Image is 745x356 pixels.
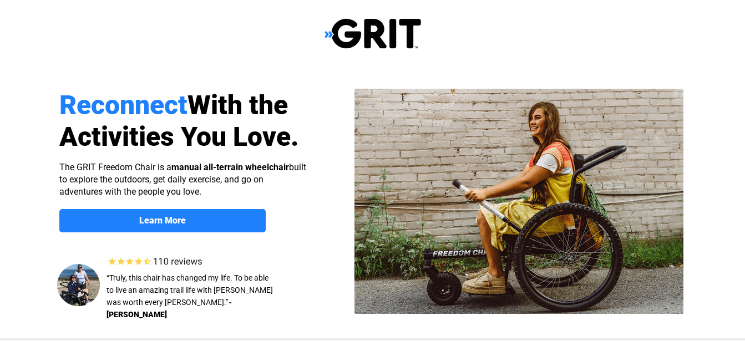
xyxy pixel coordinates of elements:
[59,162,306,197] span: The GRIT Freedom Chair is a built to explore the outdoors, get daily exercise, and go on adventur...
[171,162,289,172] strong: manual all-terrain wheelchair
[139,215,186,226] strong: Learn More
[59,209,266,232] a: Learn More
[107,273,273,307] span: “Truly, this chair has changed my life. To be able to live an amazing trail life with [PERSON_NAM...
[187,89,288,121] span: With the
[59,89,187,121] span: Reconnect
[59,121,299,152] span: Activities You Love.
